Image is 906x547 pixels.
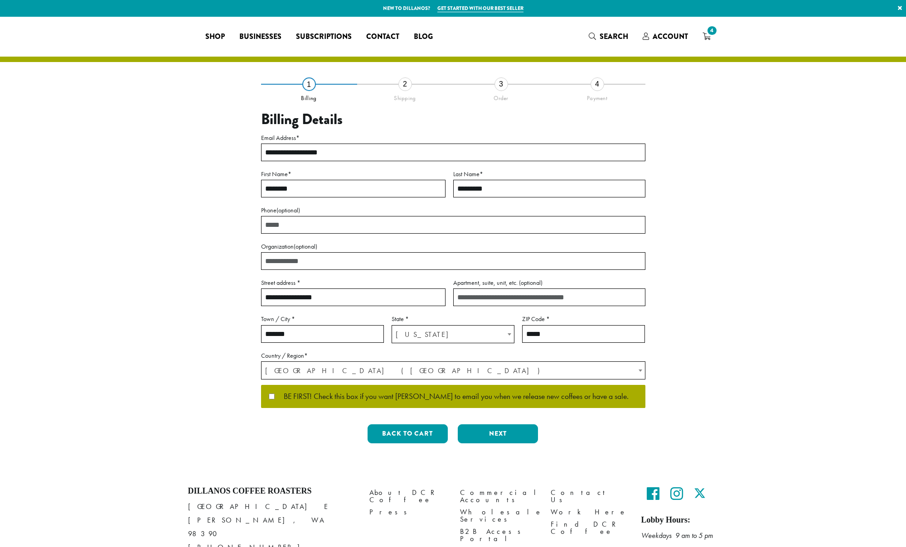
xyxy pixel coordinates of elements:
label: Street address [261,277,446,288]
div: 4 [591,77,604,91]
button: Back to cart [368,424,448,443]
div: Payment [549,91,645,102]
a: Contact Us [551,486,628,506]
label: State [392,313,514,325]
span: State [392,325,514,343]
label: Apartment, suite, unit, etc. [453,277,645,288]
span: United States (US) [262,362,645,379]
em: Weekdays 9 am to 5 pm [641,531,713,540]
a: Shop [198,29,232,44]
input: BE FIRST! Check this box if you want [PERSON_NAME] to email you when we release new coffees or ha... [269,393,275,399]
span: (optional) [519,278,543,287]
span: BE FIRST! Check this box if you want [PERSON_NAME] to email you when we release new coffees or ha... [275,393,629,401]
a: Work Here [551,506,628,518]
span: Blog [414,31,433,43]
a: Press [369,506,446,518]
span: Account [653,31,688,42]
div: Shipping [357,91,453,102]
h4: Dillanos Coffee Roasters [188,486,356,496]
button: Next [458,424,538,443]
span: Country / Region [261,361,645,379]
h5: Lobby Hours: [641,515,718,525]
span: Shop [205,31,225,43]
a: Get started with our best seller [437,5,523,12]
label: ZIP Code [522,313,645,325]
h3: Billing Details [261,111,645,128]
a: About DCR Coffee [369,486,446,506]
span: Search [600,31,628,42]
a: B2B Access Portal [460,526,537,545]
span: Businesses [239,31,281,43]
span: 4 [706,24,718,37]
a: Find DCR Coffee [551,518,628,538]
span: California [392,326,514,343]
label: Organization [261,241,645,252]
div: 2 [398,77,412,91]
a: Wholesale Services [460,506,537,526]
div: Billing [261,91,357,102]
a: Commercial Accounts [460,486,537,506]
div: 3 [494,77,508,91]
div: 1 [302,77,316,91]
label: Last Name [453,168,645,180]
span: Contact [366,31,399,43]
label: Email Address [261,132,645,144]
span: Subscriptions [296,31,352,43]
label: Town / City [261,313,384,325]
label: First Name [261,168,446,180]
span: (optional) [294,242,317,250]
span: (optional) [276,206,300,214]
a: Search [581,29,635,44]
div: Order [453,91,549,102]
